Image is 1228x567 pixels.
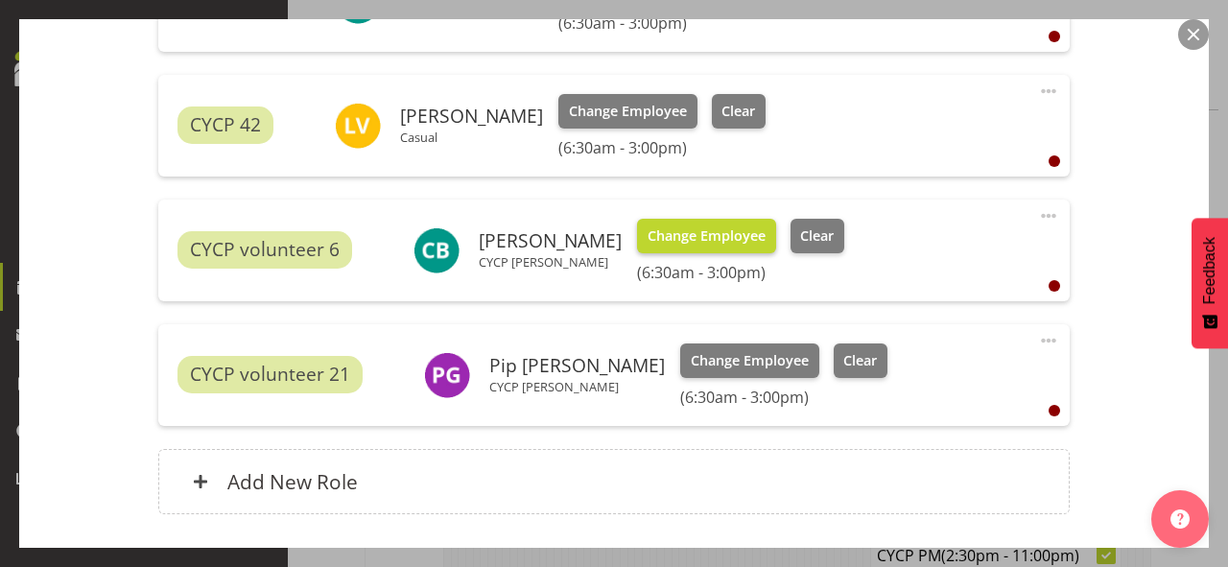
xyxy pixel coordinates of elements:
div: User is clocked out [1049,405,1060,416]
img: help-xxl-2.png [1170,509,1190,529]
span: CYCP volunteer 21 [190,361,350,389]
button: Clear [712,94,767,129]
button: Feedback - Show survey [1192,218,1228,348]
span: Change Employee [569,101,687,122]
h6: Add New Role [227,469,358,494]
span: CYCP 42 [190,111,261,139]
button: Clear [791,219,845,253]
h6: (6:30am - 3:00pm) [558,13,766,33]
button: Change Employee [680,343,819,378]
h6: (6:30am - 3:00pm) [637,263,844,282]
h6: (6:30am - 3:00pm) [558,138,766,157]
span: Clear [800,225,834,247]
p: CYCP [PERSON_NAME] [489,379,665,394]
img: charlotte-bottcher11626.jpg [413,227,460,273]
span: Change Employee [691,350,809,371]
button: Clear [834,343,888,378]
button: Change Employee [637,219,776,253]
span: Clear [721,101,755,122]
img: lynne-veal6958.jpg [335,103,381,149]
button: Change Employee [558,94,697,129]
h6: [PERSON_NAME] [479,230,622,251]
span: Change Employee [648,225,766,247]
img: philippa-grace11628.jpg [424,352,470,398]
p: Casual [400,130,543,145]
h6: Pip [PERSON_NAME] [489,355,665,376]
span: Feedback [1201,237,1218,304]
div: User is clocked out [1049,155,1060,167]
p: CYCP [PERSON_NAME] [479,254,622,270]
div: User is clocked out [1049,280,1060,292]
h6: [PERSON_NAME] [400,106,543,127]
span: Clear [843,350,877,371]
p: Casual CYCP [400,5,543,20]
span: CYCP volunteer 6 [190,236,340,264]
h6: (6:30am - 3:00pm) [680,388,887,407]
div: User is clocked out [1049,31,1060,42]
